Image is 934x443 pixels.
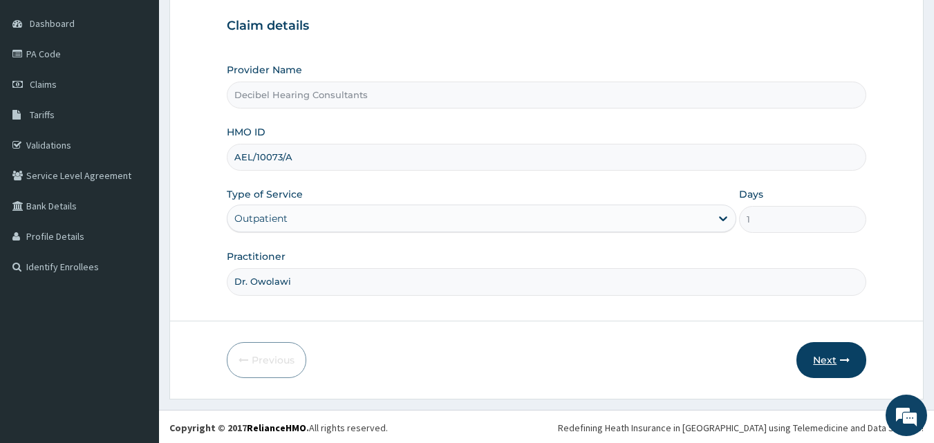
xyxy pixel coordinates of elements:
a: RelianceHMO [247,422,306,434]
h3: Claim details [227,19,867,34]
div: Minimize live chat window [227,7,260,40]
button: Next [796,342,866,378]
div: Redefining Heath Insurance in [GEOGRAPHIC_DATA] using Telemedicine and Data Science! [558,421,924,435]
div: Chat with us now [72,77,232,95]
button: Previous [227,342,306,378]
label: Type of Service [227,187,303,201]
textarea: Type your message and hit 'Enter' [7,296,263,344]
label: Provider Name [227,63,302,77]
label: Practitioner [227,249,286,263]
span: Tariffs [30,109,55,121]
input: Enter HMO ID [227,144,867,171]
span: We're online! [80,133,191,273]
div: Outpatient [234,211,288,225]
span: Dashboard [30,17,75,30]
span: Claims [30,78,57,91]
label: Days [739,187,763,201]
label: HMO ID [227,125,265,139]
img: d_794563401_company_1708531726252_794563401 [26,69,56,104]
input: Enter Name [227,268,867,295]
strong: Copyright © 2017 . [169,422,309,434]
